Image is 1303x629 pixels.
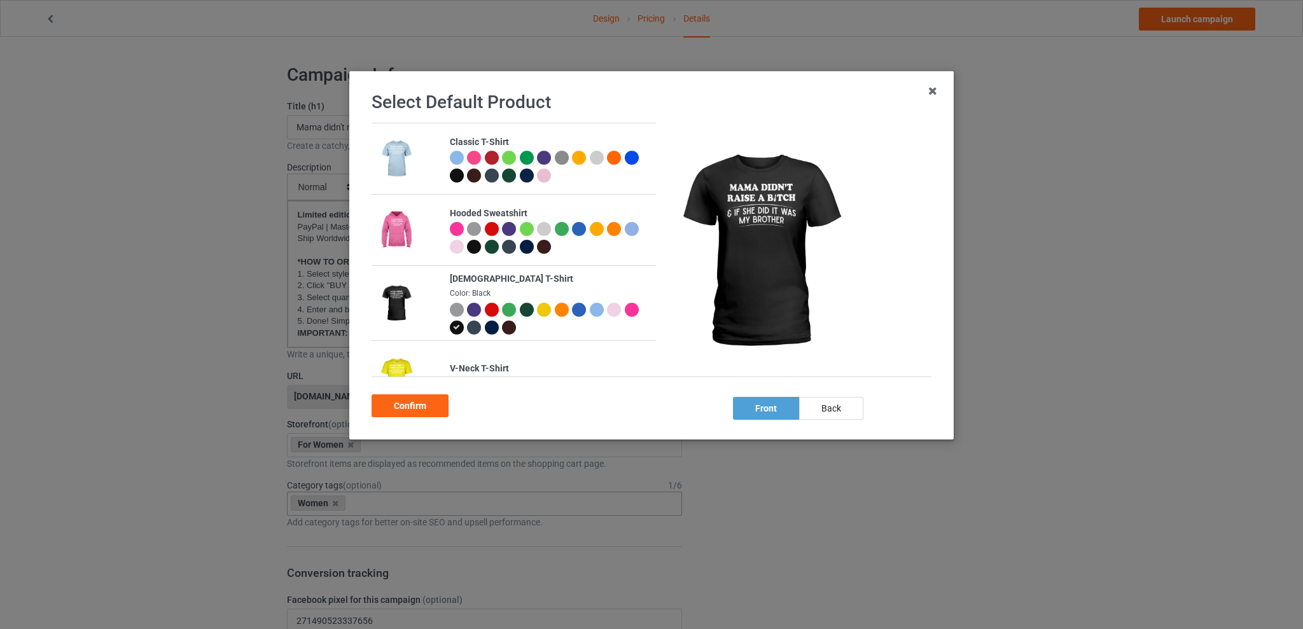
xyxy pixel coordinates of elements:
div: Color: Black [450,288,649,299]
div: back [799,397,863,420]
div: Hooded Sweatshirt [450,207,649,220]
div: front [733,397,799,420]
div: V-Neck T-Shirt [450,363,649,375]
div: Classic T-Shirt [450,136,649,149]
img: heather_texture.png [555,151,569,165]
h1: Select Default Product [372,91,931,114]
div: [DEMOGRAPHIC_DATA] T-Shirt [450,273,649,286]
div: Confirm [372,394,449,417]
